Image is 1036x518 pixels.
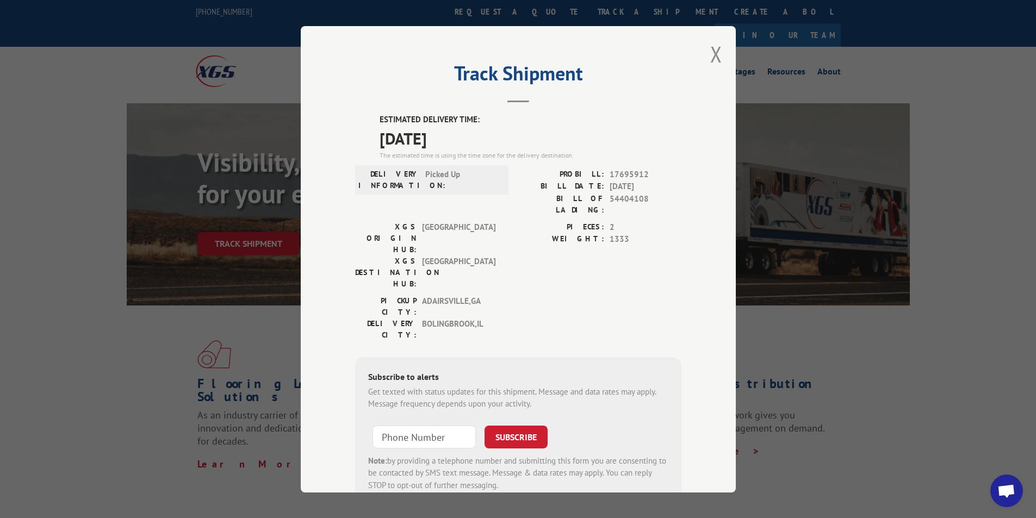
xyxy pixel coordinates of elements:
[518,221,604,233] label: PIECES:
[355,66,681,86] h2: Track Shipment
[518,192,604,215] label: BILL OF LADING:
[380,126,681,150] span: [DATE]
[355,317,417,340] label: DELIVERY CITY:
[380,150,681,160] div: The estimated time is using the time zone for the delivery destination.
[610,221,681,233] span: 2
[610,233,681,246] span: 1333
[422,221,495,255] span: [GEOGRAPHIC_DATA]
[485,425,548,448] button: SUBSCRIBE
[610,192,681,215] span: 54404108
[610,180,681,193] span: [DATE]
[610,168,681,180] span: 17695912
[358,168,420,191] label: DELIVERY INFORMATION:
[422,295,495,317] span: ADAIRSVILLE , GA
[368,455,387,465] strong: Note:
[518,180,604,193] label: BILL DATE:
[368,370,668,385] div: Subscribe to alerts
[422,255,495,289] span: [GEOGRAPHIC_DATA]
[425,168,499,191] span: Picked Up
[355,295,417,317] label: PICKUP CITY:
[373,425,476,448] input: Phone Number
[518,168,604,180] label: PROBILL:
[990,475,1023,507] div: Open chat
[518,233,604,246] label: WEIGHT:
[710,40,722,68] button: Close modal
[422,317,495,340] span: BOLINGBROOK , IL
[380,114,681,126] label: ESTIMATED DELIVERY TIME:
[355,221,417,255] label: XGS ORIGIN HUB:
[355,255,417,289] label: XGS DESTINATION HUB:
[368,454,668,491] div: by providing a telephone number and submitting this form you are consenting to be contacted by SM...
[368,385,668,410] div: Get texted with status updates for this shipment. Message and data rates may apply. Message frequ...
